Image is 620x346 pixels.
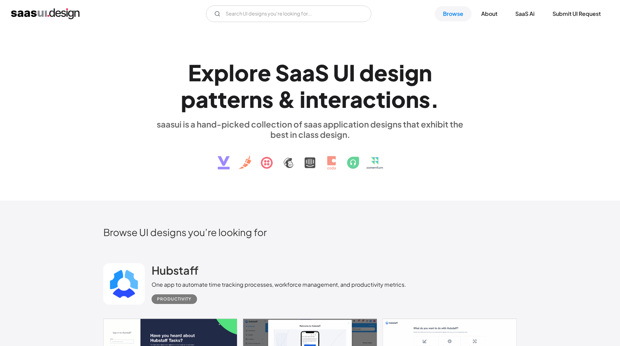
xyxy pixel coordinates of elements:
div: s [262,86,273,112]
div: r [341,86,350,112]
div: x [201,59,214,86]
h2: Hubstaff [152,263,198,277]
input: Search UI designs you're looking for... [206,6,371,22]
div: & [278,86,296,112]
div: a [196,86,208,112]
div: o [391,86,406,112]
div: U [333,59,349,86]
div: a [289,59,302,86]
div: I [349,59,355,86]
div: e [374,59,387,86]
div: g [405,59,419,86]
div: p [214,59,229,86]
div: t [218,86,227,112]
div: t [376,86,385,112]
div: n [406,86,419,112]
div: r [240,86,249,112]
a: About [473,6,506,21]
a: SaaS Ai [507,6,543,21]
div: e [258,59,271,86]
div: One app to automate time tracking processes, workforce management, and productivity metrics. [152,281,406,289]
div: E [188,59,201,86]
a: Browse [435,6,472,21]
div: i [399,59,405,86]
div: a [302,59,315,86]
div: s [419,86,430,112]
div: saasui is a hand-picked collection of saas application designs that exhibit the best in class des... [152,119,468,140]
div: n [306,86,319,112]
form: Email Form [206,6,371,22]
div: i [300,86,306,112]
div: e [328,86,341,112]
div: S [275,59,289,86]
div: Productivity [157,295,192,303]
div: n [249,86,262,112]
div: a [350,86,363,112]
div: s [387,59,399,86]
div: . [430,86,439,112]
div: t [208,86,218,112]
div: o [235,59,249,86]
div: t [319,86,328,112]
a: Hubstaff [152,263,198,281]
div: r [249,59,258,86]
div: e [227,86,240,112]
a: Submit UI Request [544,6,609,21]
div: d [359,59,374,86]
h2: Browse UI designs you’re looking for [103,226,517,238]
div: c [363,86,376,112]
div: n [419,59,432,86]
a: home [11,8,80,19]
div: l [229,59,235,86]
img: text, icon, saas logo [206,140,414,175]
div: S [315,59,329,86]
h1: Explore SaaS UI design patterns & interactions. [152,59,468,112]
div: i [385,86,391,112]
div: p [181,86,196,112]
